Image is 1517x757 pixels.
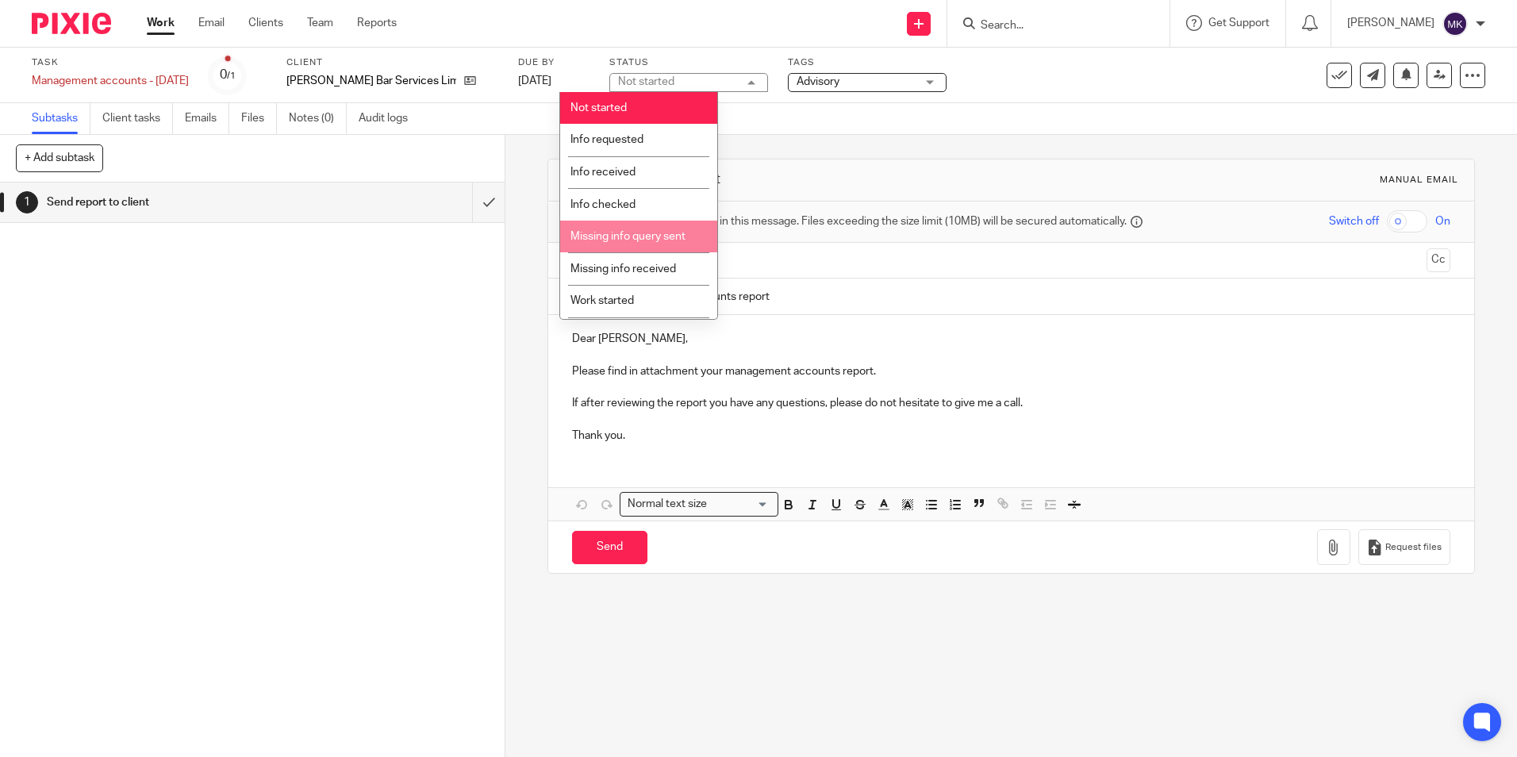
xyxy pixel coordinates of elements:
[307,15,333,31] a: Team
[1385,541,1442,554] span: Request files
[1442,11,1468,37] img: svg%3E
[518,75,551,86] span: [DATE]
[1427,248,1450,272] button: Cc
[32,103,90,134] a: Subtasks
[979,19,1122,33] input: Search
[518,56,590,69] label: Due by
[359,103,420,134] a: Audit logs
[570,199,636,210] span: Info checked
[712,496,769,513] input: Search for option
[16,144,103,171] button: + Add subtask
[570,134,643,145] span: Info requested
[1358,529,1450,565] button: Request files
[32,73,189,89] div: Management accounts - August 2025
[609,56,768,69] label: Status
[572,428,1450,444] p: Thank you.
[220,66,236,84] div: 0
[47,190,320,214] h1: Send report to client
[1380,174,1458,186] div: Manual email
[286,73,456,89] p: [PERSON_NAME] Bar Services Limited
[570,295,634,306] span: Work started
[241,103,277,134] a: Files
[624,496,710,513] span: Normal text size
[16,191,38,213] div: 1
[32,56,189,69] label: Task
[1329,213,1379,229] span: Switch off
[618,76,674,87] div: Not started
[1347,15,1434,31] p: [PERSON_NAME]
[572,531,647,565] input: Send
[357,15,397,31] a: Reports
[32,73,189,89] div: Management accounts - [DATE]
[570,167,636,178] span: Info received
[572,331,1450,347] p: Dear [PERSON_NAME],
[248,15,283,31] a: Clients
[32,13,111,34] img: Pixie
[198,15,225,31] a: Email
[570,231,686,242] span: Missing info query sent
[596,213,1127,229] span: Secure the attachments in this message. Files exceeding the size limit (10MB) will be secured aut...
[289,103,347,134] a: Notes (0)
[598,171,1045,188] h1: Send report to client
[185,103,229,134] a: Emails
[572,395,1450,411] p: If after reviewing the report you have any questions, please do not hesitate to give me a call.
[286,56,498,69] label: Client
[1435,213,1450,229] span: On
[620,492,778,517] div: Search for option
[1208,17,1269,29] span: Get Support
[570,102,627,113] span: Not started
[102,103,173,134] a: Client tasks
[788,56,947,69] label: Tags
[797,76,839,87] span: Advisory
[147,15,175,31] a: Work
[570,263,676,275] span: Missing info received
[227,71,236,80] small: /1
[572,363,1450,379] p: Please find in attachment your management accounts report.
